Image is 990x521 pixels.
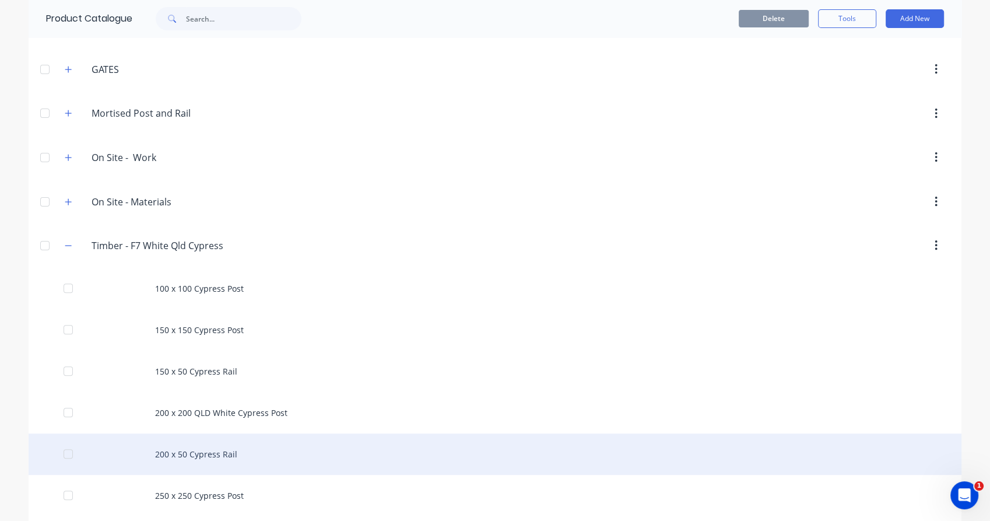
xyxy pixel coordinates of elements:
input: Enter category name [92,151,230,165]
div: 150 x 50 Cypress Rail [29,351,961,392]
input: Search... [186,7,301,30]
div: 250 x 250 Cypress Post [29,475,961,516]
div: 200 x 50 Cypress Rail [29,433,961,475]
input: Enter category name [92,106,230,120]
button: Delete [739,10,809,27]
input: Enter category name [92,239,230,253]
button: Tools [818,9,876,28]
input: Enter category name [92,195,230,209]
iframe: Intercom live chat [950,481,978,509]
button: Add New [886,9,944,28]
input: Enter category name [92,62,230,76]
div: 100 x 100 Cypress Post [29,268,961,309]
span: 1 [974,481,984,491]
div: 150 x 150 Cypress Post [29,309,961,351]
div: 200 x 200 QLD White Cypress Post [29,392,961,433]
